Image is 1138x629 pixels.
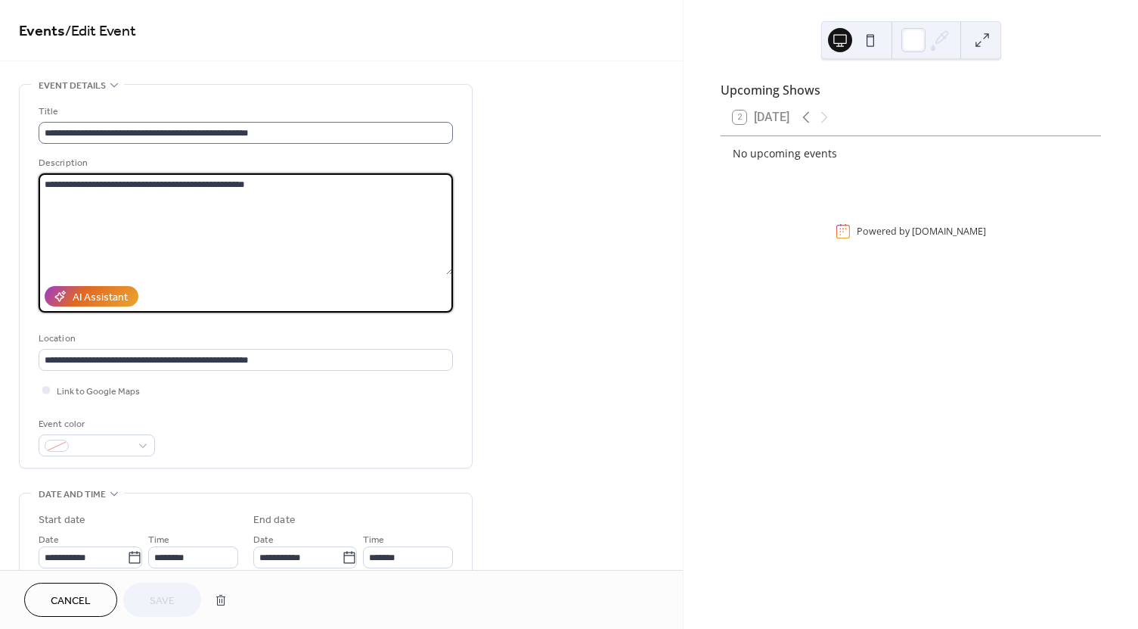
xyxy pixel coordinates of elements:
span: / Edit Event [65,17,136,46]
div: No upcoming events [733,145,1089,161]
span: Date [253,532,274,548]
div: Location [39,331,450,347]
button: Cancel [24,583,117,617]
button: AI Assistant [45,286,138,307]
a: Events [19,17,65,46]
div: Upcoming Shows [721,81,1101,99]
span: Time [363,532,384,548]
div: Event color [39,416,152,432]
span: Event details [39,78,106,94]
div: AI Assistant [73,290,128,306]
div: Start date [39,512,85,528]
span: Link to Google Maps [57,384,140,400]
span: Date and time [39,487,106,503]
div: Powered by [857,225,986,238]
a: [DOMAIN_NAME] [912,225,986,238]
div: Title [39,104,450,120]
div: End date [253,512,296,528]
div: Description [39,155,450,171]
span: Date [39,532,59,548]
span: Time [148,532,169,548]
span: Cancel [51,593,91,609]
